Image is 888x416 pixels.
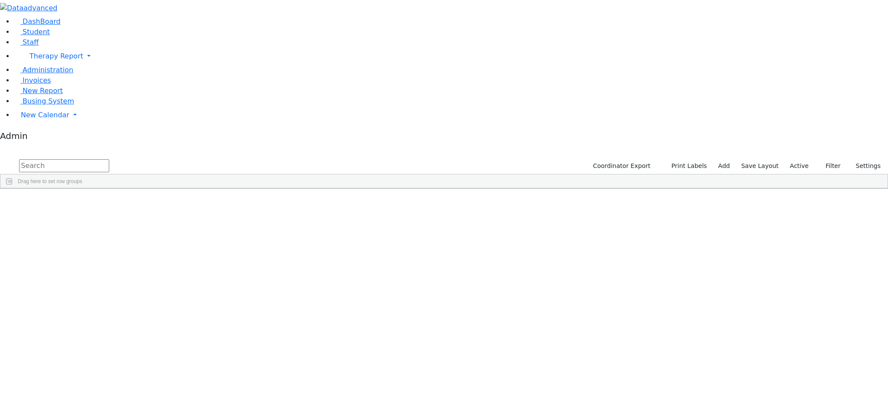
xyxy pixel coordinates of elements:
button: Filter [814,159,845,173]
a: Administration [14,66,73,74]
span: Therapy Report [29,52,83,60]
button: Save Layout [737,159,782,173]
a: Therapy Report [14,48,888,65]
span: Administration [23,66,73,74]
span: Busing System [23,97,74,105]
input: Search [19,159,109,172]
span: New Calendar [21,111,69,119]
label: Active [786,159,813,173]
a: DashBoard [14,17,61,26]
span: New Report [23,87,63,95]
a: Add [714,159,734,173]
span: Invoices [23,76,51,84]
a: New Report [14,87,63,95]
a: Student [14,28,50,36]
a: New Calendar [14,106,888,124]
button: Coordinator Export [587,159,654,173]
a: Staff [14,38,39,46]
a: Invoices [14,76,51,84]
button: Settings [845,159,885,173]
span: Staff [23,38,39,46]
a: Busing System [14,97,74,105]
span: DashBoard [23,17,61,26]
span: Drag here to set row groups [18,178,82,184]
span: Student [23,28,50,36]
button: Print Labels [661,159,711,173]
